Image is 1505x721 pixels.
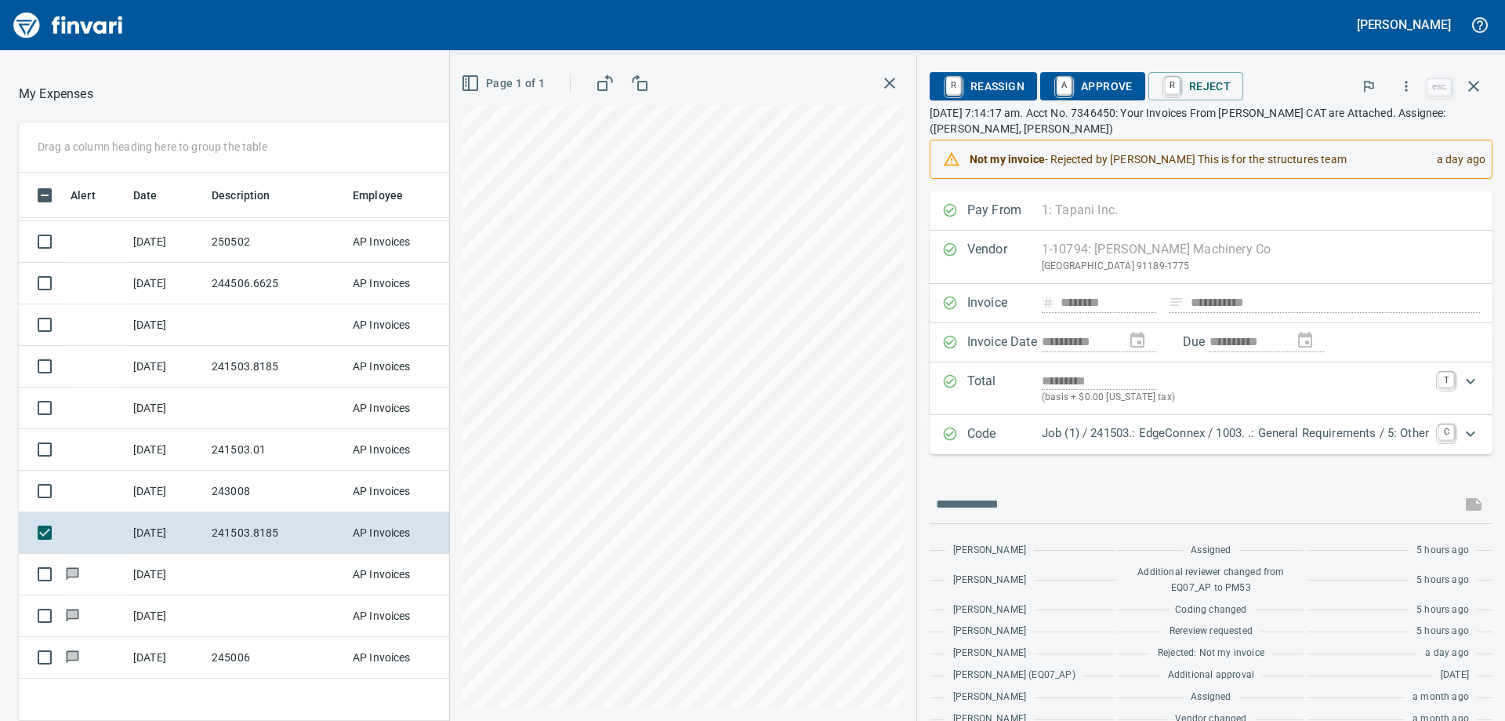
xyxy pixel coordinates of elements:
span: Alert [71,186,116,205]
span: [PERSON_NAME] [953,543,1026,559]
p: My Expenses [19,85,93,104]
div: Expand [930,362,1492,415]
td: 243008 [205,471,346,512]
td: AP Invoices [346,263,464,304]
span: a month ago [1413,690,1469,705]
button: RReassign [930,72,1037,100]
td: AP Invoices [346,554,464,595]
td: AP Invoices [346,388,464,429]
div: - Rejected by [PERSON_NAME] This is for the structures team [970,145,1424,173]
a: T [1438,372,1454,388]
a: R [1165,77,1180,94]
span: [PERSON_NAME] [953,690,1026,705]
a: esc [1427,78,1451,96]
span: a day ago [1425,646,1469,661]
span: Description [212,186,270,205]
span: Rejected: Not my invoice [1158,646,1264,661]
span: 5 hours ago [1416,603,1469,618]
td: [DATE] [127,263,205,304]
td: AP Invoices [346,429,464,471]
span: Rereview requested [1170,624,1253,639]
td: [DATE] [127,346,205,388]
a: A [1057,77,1072,94]
img: Finvari [9,6,127,44]
td: 250502 [205,221,346,263]
td: AP Invoices [346,471,464,512]
td: [DATE] [127,595,205,637]
span: Date [133,186,158,205]
h5: [PERSON_NAME] [1357,16,1451,33]
a: C [1438,424,1454,440]
strong: Not my invoice [970,153,1045,166]
td: [DATE] [127,304,205,346]
span: Additional reviewer changed from EQ07_AP to PM53 [1126,565,1296,596]
td: 241503.8185 [205,346,346,388]
nav: breadcrumb [19,85,93,104]
span: Assigned [1191,690,1231,705]
span: Has messages [64,652,81,662]
a: R [946,77,961,94]
span: 5 hours ago [1416,543,1469,559]
p: Total [967,372,1042,406]
span: Employee [353,186,403,205]
td: AP Invoices [346,512,464,554]
p: Drag a column heading here to group the table [38,139,267,155]
span: [PERSON_NAME] [953,573,1026,588]
span: [DATE] [1441,668,1469,683]
span: [PERSON_NAME] [953,646,1026,661]
span: [PERSON_NAME] (EQ07_AP) [953,668,1075,683]
span: Page 1 of 1 [464,74,545,93]
span: Reassign [942,73,1024,100]
td: AP Invoices [346,595,464,637]
button: Page 1 of 1 [458,69,551,98]
td: AP Invoices [346,637,464,679]
span: Close invoice [1423,67,1492,105]
span: Reject [1161,73,1231,100]
button: [PERSON_NAME] [1353,13,1455,37]
span: 5 hours ago [1416,573,1469,588]
span: This records your message into the invoice and notifies anyone mentioned [1455,486,1492,523]
button: More [1389,69,1423,104]
td: [DATE] [127,554,205,595]
td: [DATE] [127,388,205,429]
span: Assigned [1191,543,1231,559]
div: a day ago [1424,145,1485,173]
td: [DATE] [127,221,205,263]
span: Approve [1053,73,1133,100]
td: 241503.8185 [205,512,346,554]
span: Employee [353,186,423,205]
span: Coding changed [1175,603,1246,618]
td: [DATE] [127,512,205,554]
td: AP Invoices [346,221,464,263]
span: [PERSON_NAME] [953,603,1026,618]
span: Date [133,186,178,205]
td: 244506.6625 [205,263,346,304]
div: Expand [930,415,1492,454]
p: Job (1) / 241503.: EdgeConnex / 1003. .: General Requirements / 5: Other [1042,424,1429,442]
span: Has messages [64,610,81,621]
td: 241503.01 [205,429,346,471]
td: AP Invoices [346,304,464,346]
td: AP Invoices [346,346,464,388]
p: (basis + $0.00 [US_STATE] tax) [1042,390,1429,406]
span: 5 hours ago [1416,624,1469,639]
button: RReject [1148,72,1243,100]
span: Additional approval [1168,668,1254,683]
button: Flag [1351,69,1386,104]
td: 245006 [205,637,346,679]
button: AApprove [1040,72,1145,100]
td: [DATE] [127,637,205,679]
p: Code [967,424,1042,445]
p: [DATE] 7:14:17 am. Acct No. 7346450: Your Invoices From [PERSON_NAME] CAT are Attached. Assignee:... [930,105,1492,137]
span: Has messages [64,569,81,579]
span: Alert [71,186,96,205]
span: Description [212,186,291,205]
span: [PERSON_NAME] [953,624,1026,639]
td: [DATE] [127,471,205,512]
td: [DATE] [127,429,205,471]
